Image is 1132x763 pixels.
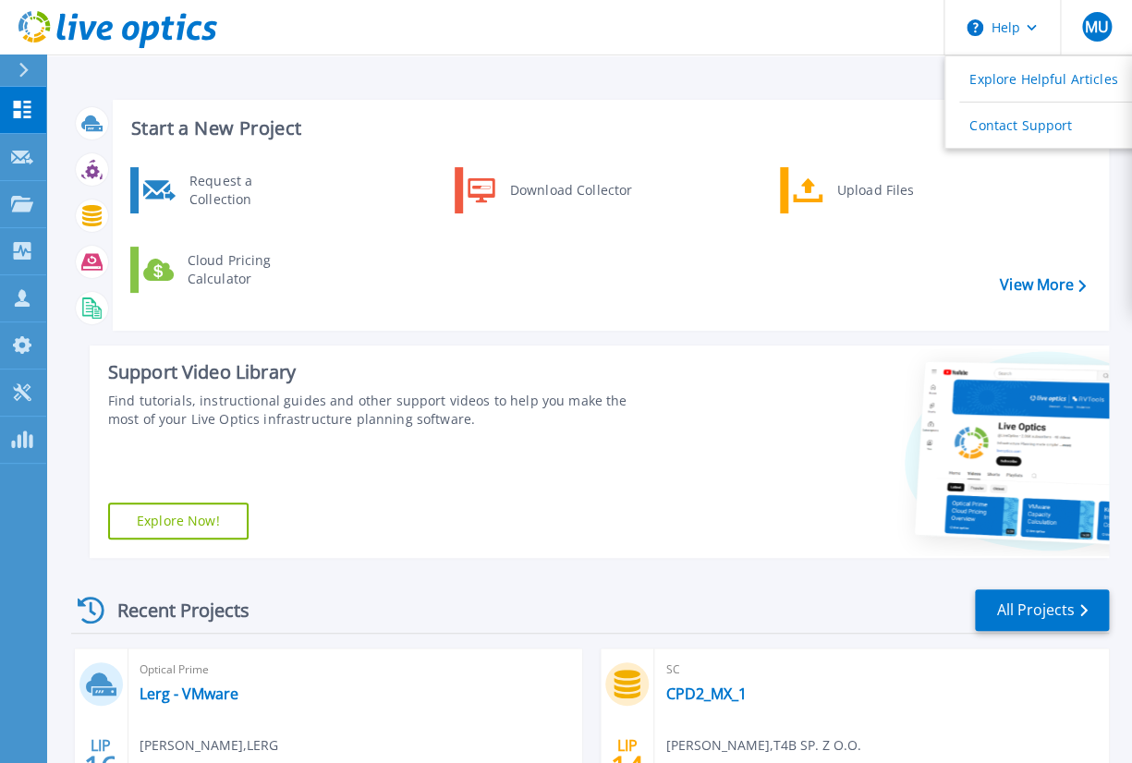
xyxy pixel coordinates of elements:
a: All Projects [975,589,1109,631]
span: MU [1084,19,1108,34]
span: Optical Prime [140,660,572,680]
a: Request a Collection [130,167,320,213]
a: Explore Now! [108,503,249,539]
a: Upload Files [780,167,969,213]
div: Support Video Library [108,360,637,384]
span: [PERSON_NAME] , LERG [140,735,278,756]
a: Cloud Pricing Calculator [130,247,320,293]
a: Lerg - VMware [140,684,238,703]
a: Download Collector [455,167,644,213]
div: Request a Collection [180,172,315,209]
span: [PERSON_NAME] , T4B SP. Z O.O. [665,735,860,756]
div: Upload Files [828,172,965,209]
div: Recent Projects [71,587,274,633]
a: View More [1000,276,1086,294]
h3: Start a New Project [131,118,1085,139]
div: Download Collector [501,172,640,209]
div: Cloud Pricing Calculator [178,251,315,288]
div: Find tutorials, instructional guides and other support videos to help you make the most of your L... [108,392,637,429]
span: SC [665,660,1098,680]
a: CPD2_MX_1 [665,684,746,703]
